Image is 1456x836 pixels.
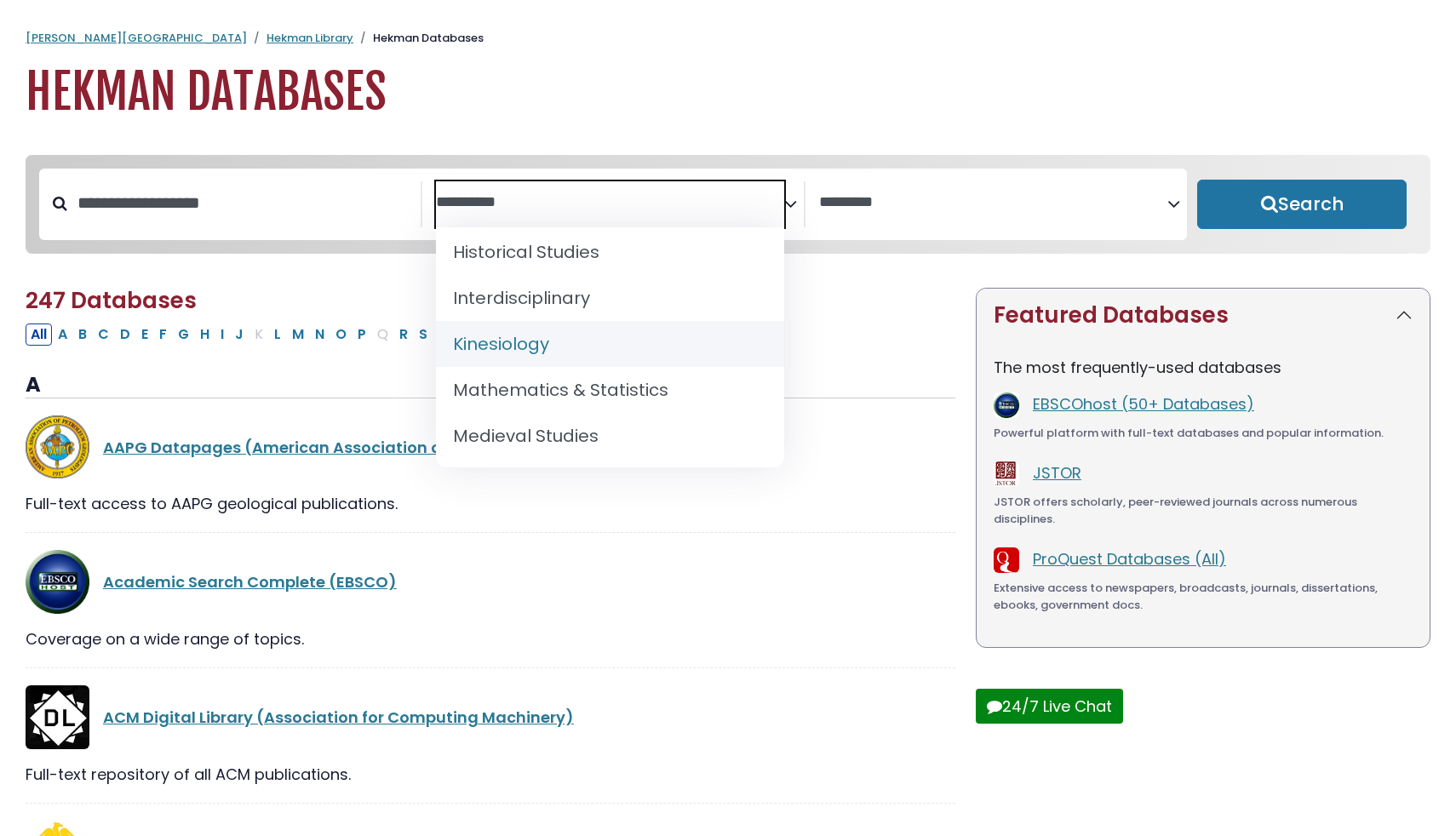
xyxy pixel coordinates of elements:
a: JSTOR [1033,462,1081,484]
a: ProQuest Databases (All) [1033,548,1226,570]
button: Filter Results T [433,324,452,346]
button: Filter Results D [115,324,135,346]
button: Filter Results O [330,324,352,346]
button: Filter Results P [353,324,371,346]
button: Filter Results F [154,324,172,346]
a: EBSCOhost (50+ Databases) [1033,393,1254,415]
input: Search database by title or keyword [67,189,421,217]
li: Interdisciplinary [436,275,784,321]
button: Filter Results I [215,324,229,346]
button: Filter Results B [73,324,92,346]
textarea: Search [819,194,1167,212]
li: Historical Studies [436,229,784,275]
button: Filter Results J [230,324,249,346]
a: AAPG Datapages (American Association of Petroleum Geologists) [103,437,630,458]
button: Filter Results M [287,324,309,346]
a: Hekman Library [267,30,353,46]
button: Filter Results L [269,324,286,346]
button: Filter Results S [414,324,433,346]
textarea: Search [436,194,784,212]
button: Filter Results H [195,324,215,346]
button: 24/7 Live Chat [976,689,1123,724]
button: All [26,324,52,346]
span: 247 Databases [26,285,197,316]
div: JSTOR offers scholarly, peer-reviewed journals across numerous disciplines. [994,494,1413,527]
button: Filter Results N [310,324,330,346]
nav: breadcrumb [26,30,1430,47]
div: Extensive access to newspapers, broadcasts, journals, dissertations, ebooks, government docs. [994,580,1413,613]
div: Full-text access to AAPG geological publications. [26,492,955,515]
button: Featured Databases [977,289,1430,342]
div: Full-text repository of all ACM publications. [26,763,955,786]
li: Kinesiology [436,321,784,367]
li: Mathematics & Statistics [436,367,784,413]
button: Filter Results A [53,324,72,346]
a: [PERSON_NAME][GEOGRAPHIC_DATA] [26,30,247,46]
button: Filter Results C [93,324,114,346]
li: Medieval Studies [436,413,784,459]
button: Filter Results G [173,324,194,346]
p: The most frequently-used databases [994,356,1413,379]
nav: Search filters [26,155,1430,254]
a: ACM Digital Library (Association for Computing Machinery) [103,707,574,728]
h3: A [26,373,955,398]
li: Hekman Databases [353,30,484,47]
a: Academic Search Complete (EBSCO) [103,571,397,593]
button: Submit for Search Results [1197,180,1407,229]
div: Powerful platform with full-text databases and popular information. [994,425,1413,442]
div: Coverage on a wide range of topics. [26,627,955,650]
button: Filter Results E [136,324,153,346]
button: Filter Results R [394,324,413,346]
div: Alpha-list to filter by first letter of database name [26,323,600,344]
h1: Hekman Databases [26,64,1430,121]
